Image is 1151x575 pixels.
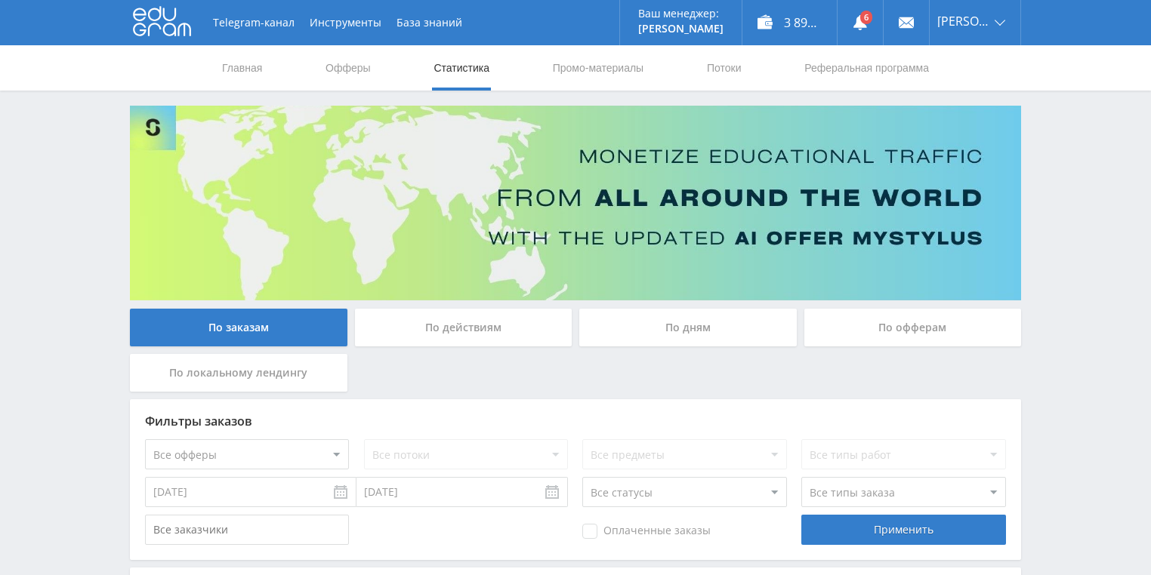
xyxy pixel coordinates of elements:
[130,354,347,392] div: По локальному лендингу
[145,414,1006,428] div: Фильтры заказов
[130,309,347,346] div: По заказам
[551,45,645,91] a: Промо-материалы
[803,45,930,91] a: Реферальная программа
[804,309,1022,346] div: По офферам
[801,515,1005,545] div: Применить
[355,309,572,346] div: По действиям
[638,8,724,20] p: Ваш менеджер:
[937,15,990,27] span: [PERSON_NAME]
[130,106,1021,300] img: Banner
[705,45,743,91] a: Потоки
[638,23,724,35] p: [PERSON_NAME]
[582,524,711,539] span: Оплаченные заказы
[145,515,349,545] input: Все заказчики
[324,45,372,91] a: Офферы
[432,45,491,91] a: Статистика
[221,45,264,91] a: Главная
[579,309,797,346] div: По дням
